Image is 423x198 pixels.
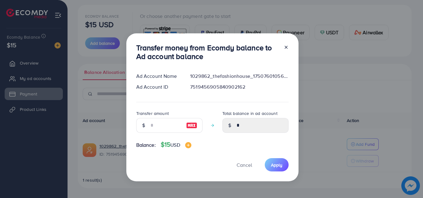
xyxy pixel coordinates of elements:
[161,141,191,149] h4: $15
[186,122,197,129] img: image
[229,158,260,171] button: Cancel
[185,73,293,80] div: 1029862_thefashionhouse_1750760105612
[131,83,185,91] div: Ad Account ID
[136,43,279,61] h3: Transfer money from Ecomdy balance to Ad account balance
[136,110,169,116] label: Transfer amount
[237,162,252,168] span: Cancel
[170,141,180,148] span: USD
[131,73,185,80] div: Ad Account Name
[265,158,289,171] button: Apply
[271,162,282,168] span: Apply
[222,110,277,116] label: Total balance in ad account
[185,83,293,91] div: 7519456905840902162
[185,142,191,148] img: image
[136,141,156,149] span: Balance:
